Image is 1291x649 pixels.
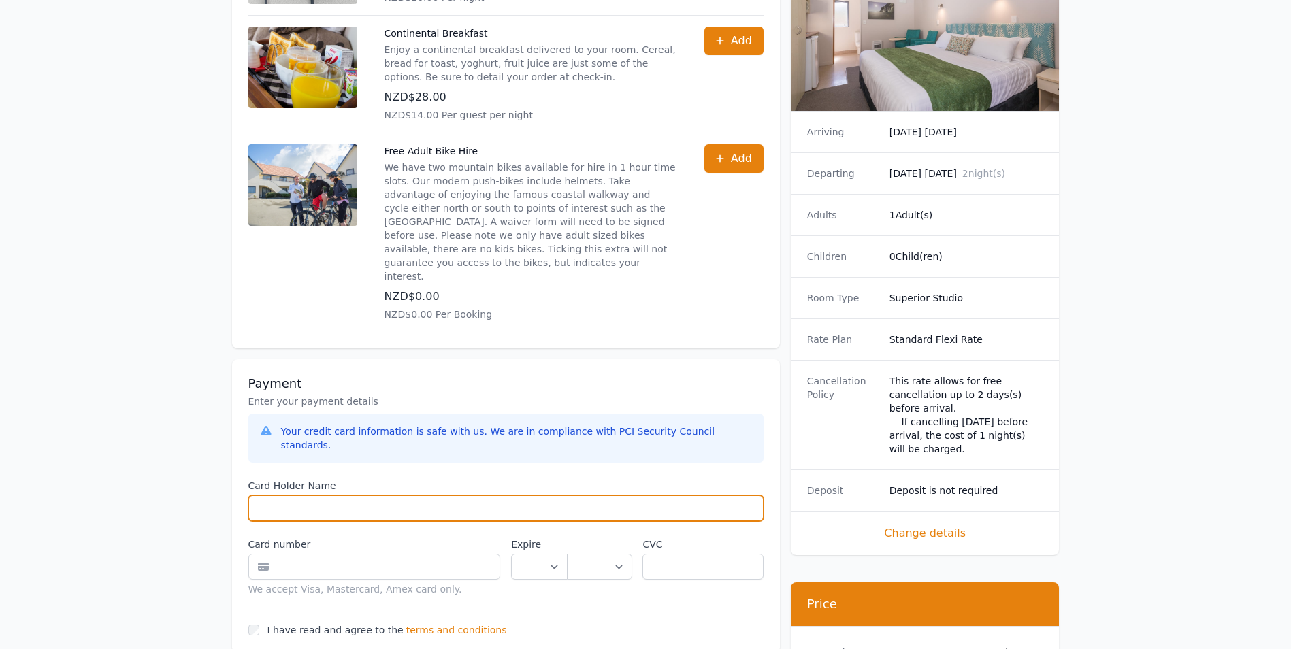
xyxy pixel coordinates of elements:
dt: Rate Plan [807,333,879,346]
span: Add [731,150,752,167]
span: Add [731,33,752,49]
label: . [568,537,632,551]
span: terms and conditions [406,623,507,637]
p: Free Adult Bike Hire [385,144,677,158]
dt: Departing [807,167,879,180]
p: Continental Breakfast [385,27,677,40]
button: Add [704,27,764,55]
p: Enjoy a continental breakfast delivered to your room. Cereal, bread for toast, yoghurt, fruit jui... [385,43,677,84]
div: Your credit card information is safe with us. We are in compliance with PCI Security Council stan... [281,425,753,452]
dt: Room Type [807,291,879,305]
dt: Arriving [807,125,879,139]
dt: Children [807,250,879,263]
span: 2 night(s) [962,168,1005,179]
h3: Price [807,596,1043,612]
label: I have read and agree to the [267,625,404,635]
p: NZD$0.00 [385,288,677,305]
p: We have two mountain bikes available for hire in 1 hour time slots. Our modern push-bikes include... [385,161,677,283]
h3: Payment [248,376,764,392]
p: NZD$0.00 Per Booking [385,307,677,321]
dd: Superior Studio [889,291,1043,305]
span: Change details [807,525,1043,542]
div: We accept Visa, Mastercard, Amex card only. [248,582,501,596]
label: CVC [642,537,763,551]
dt: Adults [807,208,879,222]
label: Expire [511,537,568,551]
img: Continental Breakfast [248,27,357,108]
dd: 0 Child(ren) [889,250,1043,263]
div: This rate allows for free cancellation up to 2 days(s) before arrival. If cancelling [DATE] befor... [889,374,1043,456]
p: NZD$14.00 Per guest per night [385,108,677,122]
dd: Deposit is not required [889,484,1043,497]
img: Free Adult Bike Hire [248,144,357,226]
dt: Cancellation Policy [807,374,879,456]
p: Enter your payment details [248,395,764,408]
p: NZD$28.00 [385,89,677,105]
dd: [DATE] [DATE] [889,125,1043,139]
dd: [DATE] [DATE] [889,167,1043,180]
dd: 1 Adult(s) [889,208,1043,222]
button: Add [704,144,764,173]
label: Card number [248,537,501,551]
dt: Deposit [807,484,879,497]
label: Card Holder Name [248,479,764,493]
dd: Standard Flexi Rate [889,333,1043,346]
